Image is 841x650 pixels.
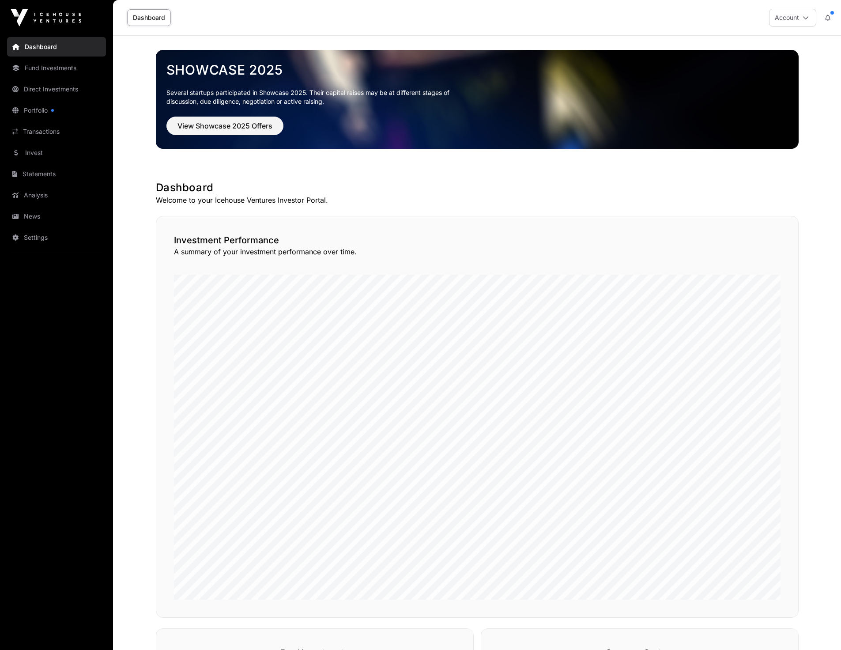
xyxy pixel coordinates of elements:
a: Dashboard [127,9,171,26]
a: Portfolio [7,101,106,120]
img: Showcase 2025 [156,50,799,149]
p: Several startups participated in Showcase 2025. Their capital raises may be at different stages o... [166,88,463,106]
a: Direct Investments [7,79,106,99]
a: Settings [7,228,106,247]
a: Statements [7,164,106,184]
a: Fund Investments [7,58,106,78]
a: Analysis [7,185,106,205]
button: Account [769,9,816,26]
a: Transactions [7,122,106,141]
button: View Showcase 2025 Offers [166,117,283,135]
span: View Showcase 2025 Offers [177,121,272,131]
h1: Dashboard [156,181,799,195]
a: Invest [7,143,106,162]
a: Dashboard [7,37,106,57]
iframe: Chat Widget [797,608,841,650]
img: Icehouse Ventures Logo [11,9,81,26]
h2: Investment Performance [174,234,781,246]
a: Showcase 2025 [166,62,788,78]
p: Welcome to your Icehouse Ventures Investor Portal. [156,195,799,205]
a: News [7,207,106,226]
p: A summary of your investment performance over time. [174,246,781,257]
a: View Showcase 2025 Offers [166,125,283,134]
